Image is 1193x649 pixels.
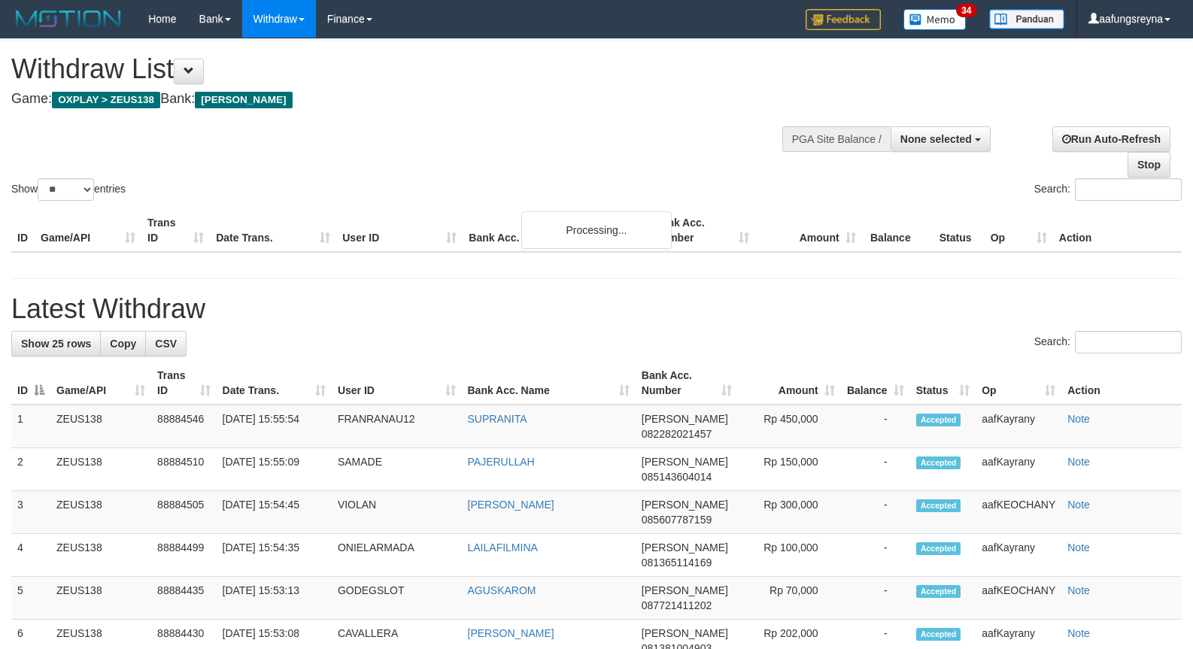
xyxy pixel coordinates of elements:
[217,362,332,405] th: Date Trans.: activate to sort column ascending
[11,92,780,107] h4: Game: Bank:
[217,534,332,577] td: [DATE] 15:54:35
[11,178,126,201] label: Show entries
[841,405,910,448] td: -
[195,92,292,108] span: [PERSON_NAME]
[738,491,840,534] td: Rp 300,000
[1128,152,1170,177] a: Stop
[332,362,462,405] th: User ID: activate to sort column ascending
[976,577,1061,620] td: aafKEOCHANY
[11,209,35,252] th: ID
[11,491,50,534] td: 3
[468,413,527,425] a: SUPRANITA
[155,338,177,350] span: CSV
[900,133,972,145] span: None selected
[468,627,554,639] a: [PERSON_NAME]
[910,362,976,405] th: Status: activate to sort column ascending
[642,541,728,553] span: [PERSON_NAME]
[217,448,332,491] td: [DATE] 15:55:09
[642,413,728,425] span: [PERSON_NAME]
[642,456,728,468] span: [PERSON_NAME]
[336,209,463,252] th: User ID
[11,362,50,405] th: ID: activate to sort column descending
[11,54,780,84] h1: Withdraw List
[100,331,146,356] a: Copy
[1067,413,1090,425] a: Note
[841,577,910,620] td: -
[468,584,536,596] a: AGUSKAROM
[976,405,1061,448] td: aafKayrany
[642,514,712,526] span: Copy 085607787159 to clipboard
[891,126,991,152] button: None selected
[151,491,216,534] td: 88884505
[642,499,728,511] span: [PERSON_NAME]
[468,456,535,468] a: PAJERULLAH
[738,405,840,448] td: Rp 450,000
[989,9,1064,29] img: panduan.png
[903,9,967,30] img: Button%20Memo.svg
[11,534,50,577] td: 4
[1075,331,1182,353] input: Search:
[110,338,136,350] span: Copy
[50,534,151,577] td: ZEUS138
[1052,126,1170,152] a: Run Auto-Refresh
[210,209,336,252] th: Date Trans.
[151,448,216,491] td: 88884510
[642,584,728,596] span: [PERSON_NAME]
[862,209,933,252] th: Balance
[806,9,881,30] img: Feedback.jpg
[217,577,332,620] td: [DATE] 15:53:13
[11,577,50,620] td: 5
[976,491,1061,534] td: aafKEOCHANY
[11,294,1182,324] h1: Latest Withdraw
[916,542,961,555] span: Accepted
[1075,178,1182,201] input: Search:
[841,448,910,491] td: -
[755,209,862,252] th: Amount
[1061,362,1182,405] th: Action
[332,491,462,534] td: VIOLAN
[468,499,554,511] a: [PERSON_NAME]
[11,448,50,491] td: 2
[11,8,126,30] img: MOTION_logo.png
[642,471,712,483] span: Copy 085143604014 to clipboard
[332,448,462,491] td: SAMADE
[332,405,462,448] td: FRANRANAU12
[52,92,160,108] span: OXPLAY > ZEUS138
[11,331,101,356] a: Show 25 rows
[35,209,141,252] th: Game/API
[151,577,216,620] td: 88884435
[332,577,462,620] td: GODEGSLOT
[648,209,754,252] th: Bank Acc. Number
[916,414,961,426] span: Accepted
[738,362,840,405] th: Amount: activate to sort column ascending
[956,4,976,17] span: 34
[933,209,985,252] th: Status
[1067,584,1090,596] a: Note
[50,577,151,620] td: ZEUS138
[50,362,151,405] th: Game/API: activate to sort column ascending
[738,448,840,491] td: Rp 150,000
[217,491,332,534] td: [DATE] 15:54:45
[38,178,94,201] select: Showentries
[1067,541,1090,553] a: Note
[462,362,636,405] th: Bank Acc. Name: activate to sort column ascending
[463,209,648,252] th: Bank Acc. Name
[916,585,961,598] span: Accepted
[976,534,1061,577] td: aafKayrany
[332,534,462,577] td: ONIELARMADA
[841,534,910,577] td: -
[1034,178,1182,201] label: Search:
[141,209,210,252] th: Trans ID
[1067,456,1090,468] a: Note
[738,577,840,620] td: Rp 70,000
[468,541,538,553] a: LAILAFILMINA
[636,362,739,405] th: Bank Acc. Number: activate to sort column ascending
[1067,499,1090,511] a: Note
[841,491,910,534] td: -
[50,448,151,491] td: ZEUS138
[782,126,891,152] div: PGA Site Balance /
[1034,331,1182,353] label: Search:
[50,491,151,534] td: ZEUS138
[976,448,1061,491] td: aafKayrany
[642,599,712,611] span: Copy 087721411202 to clipboard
